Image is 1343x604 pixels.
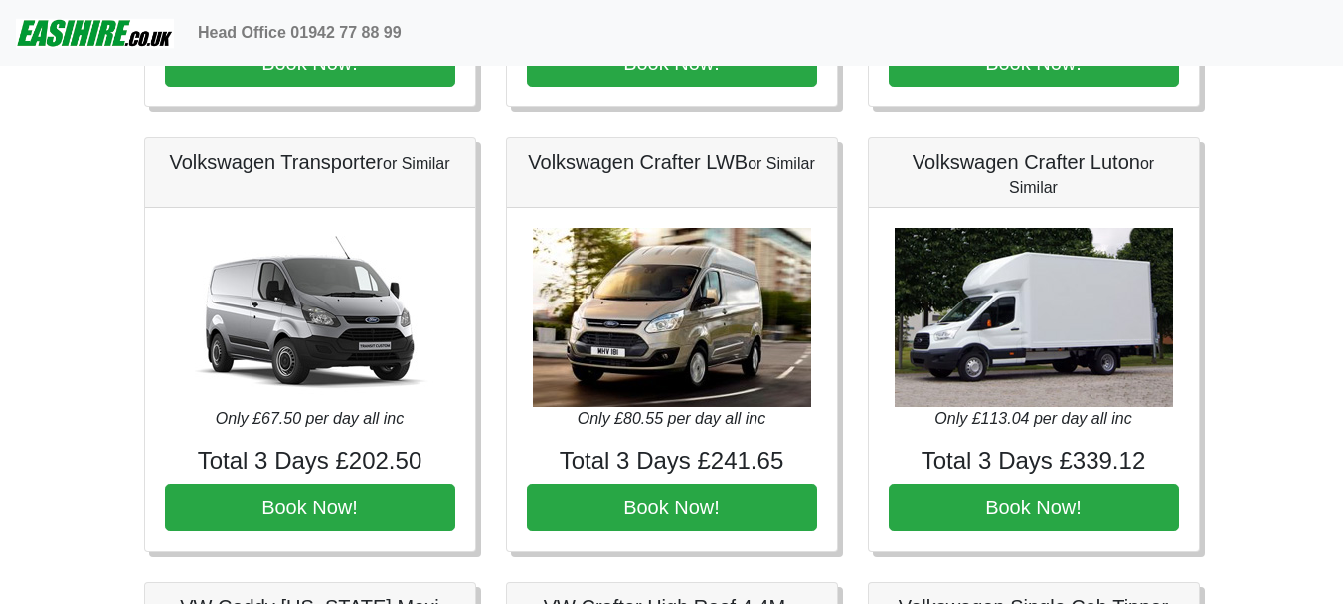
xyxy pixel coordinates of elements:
[895,228,1173,407] img: Volkswagen Crafter Luton
[165,484,455,531] button: Book Now!
[934,410,1131,427] i: Only £113.04 per day all inc
[889,484,1179,531] button: Book Now!
[216,410,404,427] i: Only £67.50 per day all inc
[383,155,450,172] small: or Similar
[578,410,765,427] i: Only £80.55 per day all inc
[527,150,817,174] h5: Volkswagen Crafter LWB
[889,150,1179,198] h5: Volkswagen Crafter Luton
[171,228,449,407] img: Volkswagen Transporter
[527,484,817,531] button: Book Now!
[527,447,817,476] h4: Total 3 Days £241.65
[533,228,811,407] img: Volkswagen Crafter LWB
[16,13,174,53] img: easihire_logo_small.png
[165,447,455,476] h4: Total 3 Days £202.50
[889,447,1179,476] h4: Total 3 Days £339.12
[165,150,455,174] h5: Volkswagen Transporter
[748,155,815,172] small: or Similar
[190,13,410,53] a: Head Office 01942 77 88 99
[198,24,402,41] b: Head Office 01942 77 88 99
